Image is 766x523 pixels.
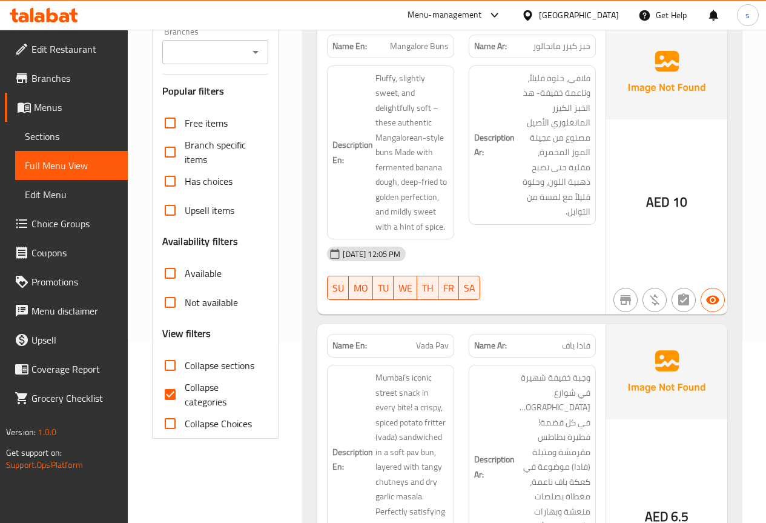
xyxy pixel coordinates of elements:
[185,138,259,167] span: Branch specific items
[474,452,515,482] strong: Description Ar:
[31,304,118,318] span: Menu disclaimer
[5,35,128,64] a: Edit Restaurant
[517,71,590,219] span: فلافي، حلوة قليلاً، وناعمة خفيفة- هذ الخبز الكيزر المانغلوري الأصيل مصنوع من عجينة الموز المخمرة،...
[31,362,118,376] span: Coverage Report
[613,288,638,312] button: Not branch specific item
[185,203,234,218] span: Upsell items
[5,209,128,238] a: Choice Groups
[5,384,128,413] a: Grocery Checklist
[474,40,507,53] strong: Name Ar:
[34,100,118,115] span: Menus
[5,238,128,267] a: Coupons
[6,457,83,473] a: Support.OpsPlatform
[31,245,118,260] span: Coupons
[185,380,259,409] span: Collapse categories
[332,138,373,167] strong: Description En:
[162,84,269,98] h3: Popular filters
[349,276,373,300] button: MO
[25,129,118,144] span: Sections
[5,267,128,296] a: Promotions
[416,339,449,352] span: Vada Pav
[562,339,590,352] span: فادا باف
[31,333,118,347] span: Upsell
[31,275,118,289] span: Promotions
[15,180,128,209] a: Edit Menu
[31,71,118,85] span: Branches
[672,288,696,312] button: Not has choices
[31,42,118,56] span: Edit Restaurant
[332,339,367,352] strong: Name En:
[327,276,349,300] button: SU
[5,355,128,384] a: Coverage Report
[247,44,264,61] button: Open
[162,235,238,248] h3: Availability filters
[185,174,233,188] span: Has choices
[394,276,417,300] button: WE
[373,276,394,300] button: TU
[539,8,619,22] div: [GEOGRAPHIC_DATA]
[464,279,475,297] span: SA
[474,130,515,160] strong: Description Ar:
[398,279,412,297] span: WE
[378,279,389,297] span: TU
[185,358,254,373] span: Collapse sections
[606,25,727,119] img: Ae5nvW7+0k+MAAAAAElFTkSuQmCC
[6,424,36,440] span: Version:
[31,216,118,231] span: Choice Groups
[185,295,238,310] span: Not available
[606,324,727,419] img: Ae5nvW7+0k+MAAAAAElFTkSuQmCC
[332,445,373,475] strong: Description En:
[422,279,434,297] span: TH
[5,325,128,355] a: Upsell
[6,445,62,461] span: Get support on:
[15,151,128,180] a: Full Menu View
[5,296,128,325] a: Menu disclaimer
[185,266,222,281] span: Available
[25,158,118,173] span: Full Menu View
[185,116,228,130] span: Free items
[438,276,459,300] button: FR
[354,279,368,297] span: MO
[533,40,590,53] span: خبز كيزر مانجالور
[642,288,667,312] button: Purchased item
[5,64,128,93] a: Branches
[15,122,128,151] a: Sections
[162,327,211,341] h3: View filters
[338,248,405,260] span: [DATE] 12:05 PM
[31,391,118,405] span: Grocery Checklist
[474,339,507,352] strong: Name Ar:
[459,276,480,300] button: SA
[25,187,118,202] span: Edit Menu
[673,190,687,214] span: 10
[417,276,438,300] button: TH
[332,40,367,53] strong: Name En:
[646,190,670,214] span: AED
[5,93,128,122] a: Menus
[701,288,725,312] button: Available
[332,279,344,297] span: SU
[408,8,482,22] div: Menu-management
[390,40,449,53] span: Mangalore Buns
[443,279,454,297] span: FR
[38,424,56,440] span: 1.0.0
[745,8,750,22] span: s
[185,416,252,431] span: Collapse Choices
[375,71,449,235] span: Fluffy, slightly sweet, and delightfully soft – these authentic Mangalorean-style buns Made with ...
